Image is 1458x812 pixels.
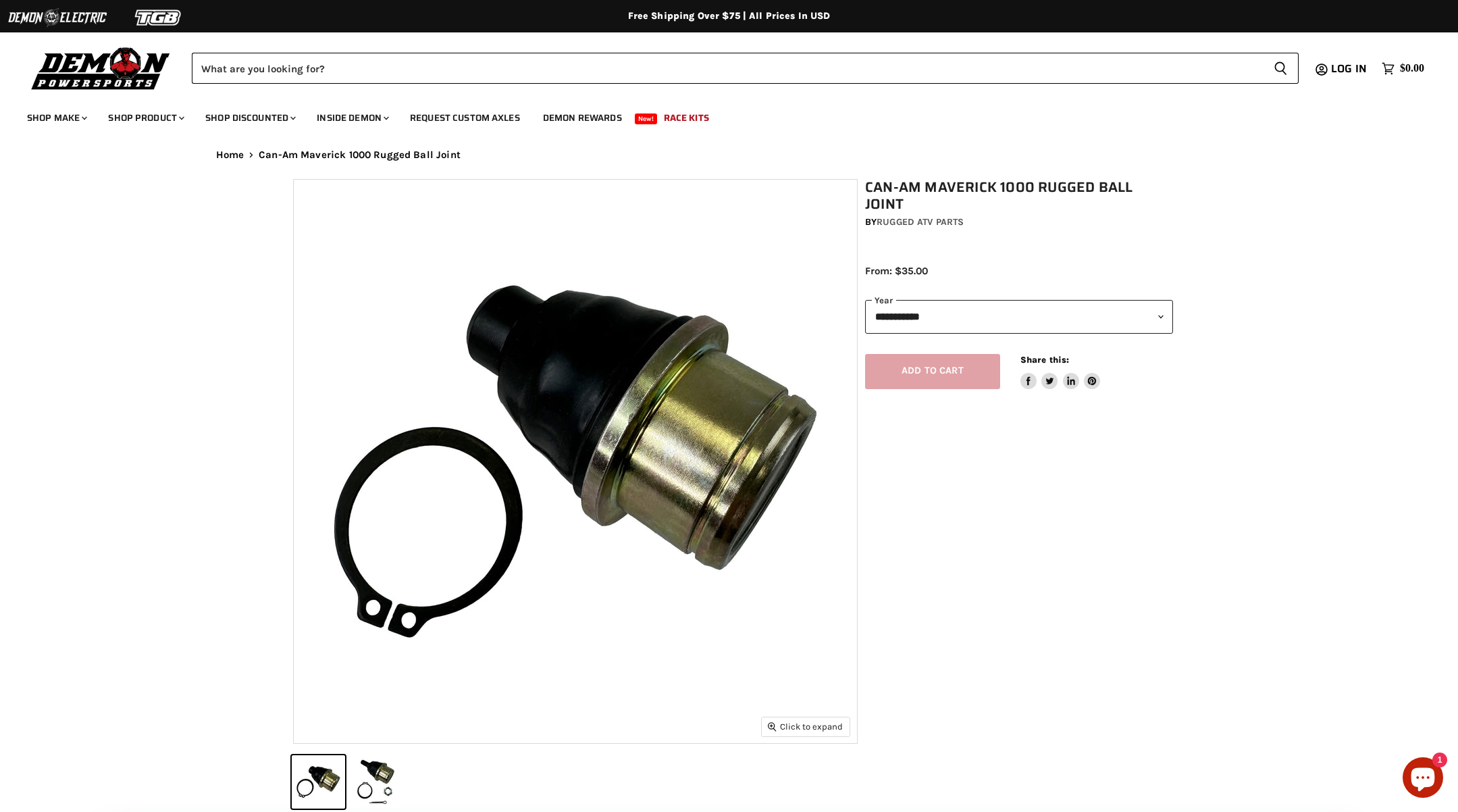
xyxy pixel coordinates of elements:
img: TGB Logo 2 [108,5,209,30]
span: From: $35.00 [865,265,928,277]
a: Shop Discounted [195,104,304,132]
button: Can-Am Maverick 1000 Rugged Ball Joint thumbnail [349,755,402,809]
select: year [865,300,1173,333]
div: by [865,215,1173,230]
img: Demon Electric Logo 2 [7,5,108,30]
button: Click to expand [762,717,850,736]
a: Shop Make [17,104,95,132]
a: Inside Demon [307,104,397,132]
span: Share this: [1020,355,1069,365]
form: Product [192,53,1299,84]
a: Log in [1325,63,1375,75]
div: Free Shipping Over $75 | All Prices In USD [189,10,1270,22]
ul: Main menu [17,99,1421,132]
h1: Can-Am Maverick 1000 Rugged Ball Joint [865,179,1173,213]
span: Log in [1331,60,1367,77]
span: Can-Am Maverick 1000 Rugged Ball Joint [259,149,461,161]
aside: Share this: [1020,354,1101,390]
nav: Breadcrumbs [189,149,1270,161]
a: Request Custom Axles [400,104,530,132]
inbox-online-store-chat: Shopify online store chat [1399,757,1447,801]
a: Home [216,149,244,161]
a: Demon Rewards [533,104,632,132]
a: Race Kits [654,104,719,132]
img: Can-Am Maverick 1000 Rugged Ball Joint [294,180,857,743]
span: $0.00 [1400,62,1424,75]
button: Can-Am Maverick 1000 Rugged Ball Joint thumbnail [292,755,345,809]
span: New! [635,113,658,124]
img: Demon Powersports [27,44,175,92]
span: Click to expand [768,721,843,732]
input: Search [192,53,1263,84]
a: Rugged ATV Parts [877,216,964,228]
button: Search [1263,53,1299,84]
a: Shop Product [98,104,192,132]
a: $0.00 [1375,59,1431,78]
